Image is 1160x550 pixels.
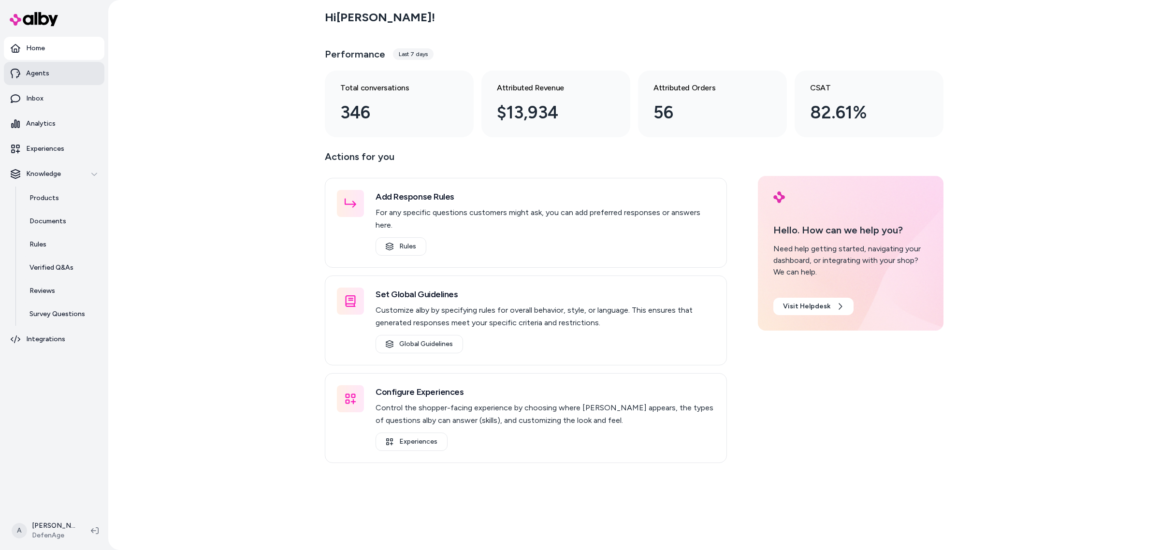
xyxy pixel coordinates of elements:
[29,309,85,319] p: Survey Questions
[481,71,630,137] a: Attributed Revenue $13,934
[29,193,59,203] p: Products
[810,82,913,94] h3: CSAT
[26,69,49,78] p: Agents
[29,240,46,249] p: Rules
[773,243,928,278] div: Need help getting started, navigating your dashboard, or integrating with your shop? We can help.
[4,112,104,135] a: Analytics
[4,37,104,60] a: Home
[653,82,756,94] h3: Attributed Orders
[4,87,104,110] a: Inbox
[340,82,443,94] h3: Total conversations
[4,62,104,85] a: Agents
[26,119,56,129] p: Analytics
[376,335,463,353] a: Global Guidelines
[26,334,65,344] p: Integrations
[6,515,83,546] button: A[PERSON_NAME]DefenAge
[20,303,104,326] a: Survey Questions
[325,71,474,137] a: Total conversations 346
[4,162,104,186] button: Knowledge
[20,187,104,210] a: Products
[20,233,104,256] a: Rules
[376,288,715,301] h3: Set Global Guidelines
[32,531,75,540] span: DefenAge
[773,191,785,203] img: alby Logo
[26,43,45,53] p: Home
[4,137,104,160] a: Experiences
[29,286,55,296] p: Reviews
[393,48,434,60] div: Last 7 days
[376,402,715,427] p: Control the shopper-facing experience by choosing where [PERSON_NAME] appears, the types of quest...
[497,82,599,94] h3: Attributed Revenue
[638,71,787,137] a: Attributed Orders 56
[376,304,715,329] p: Customize alby by specifying rules for overall behavior, style, or language. This ensures that ge...
[20,279,104,303] a: Reviews
[10,12,58,26] img: alby Logo
[340,100,443,126] div: 346
[376,237,426,256] a: Rules
[325,47,385,61] h3: Performance
[29,217,66,226] p: Documents
[773,223,928,237] p: Hello. How can we help you?
[26,144,64,154] p: Experiences
[20,256,104,279] a: Verified Q&As
[325,149,727,172] p: Actions for you
[29,263,73,273] p: Verified Q&As
[325,10,435,25] h2: Hi [PERSON_NAME] !
[20,210,104,233] a: Documents
[26,169,61,179] p: Knowledge
[653,100,756,126] div: 56
[376,190,715,203] h3: Add Response Rules
[795,71,943,137] a: CSAT 82.61%
[32,521,75,531] p: [PERSON_NAME]
[26,94,43,103] p: Inbox
[4,328,104,351] a: Integrations
[810,100,913,126] div: 82.61%
[497,100,599,126] div: $13,934
[376,206,715,232] p: For any specific questions customers might ask, you can add preferred responses or answers here.
[376,433,448,451] a: Experiences
[376,385,715,399] h3: Configure Experiences
[773,298,854,315] a: Visit Helpdesk
[12,523,27,538] span: A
